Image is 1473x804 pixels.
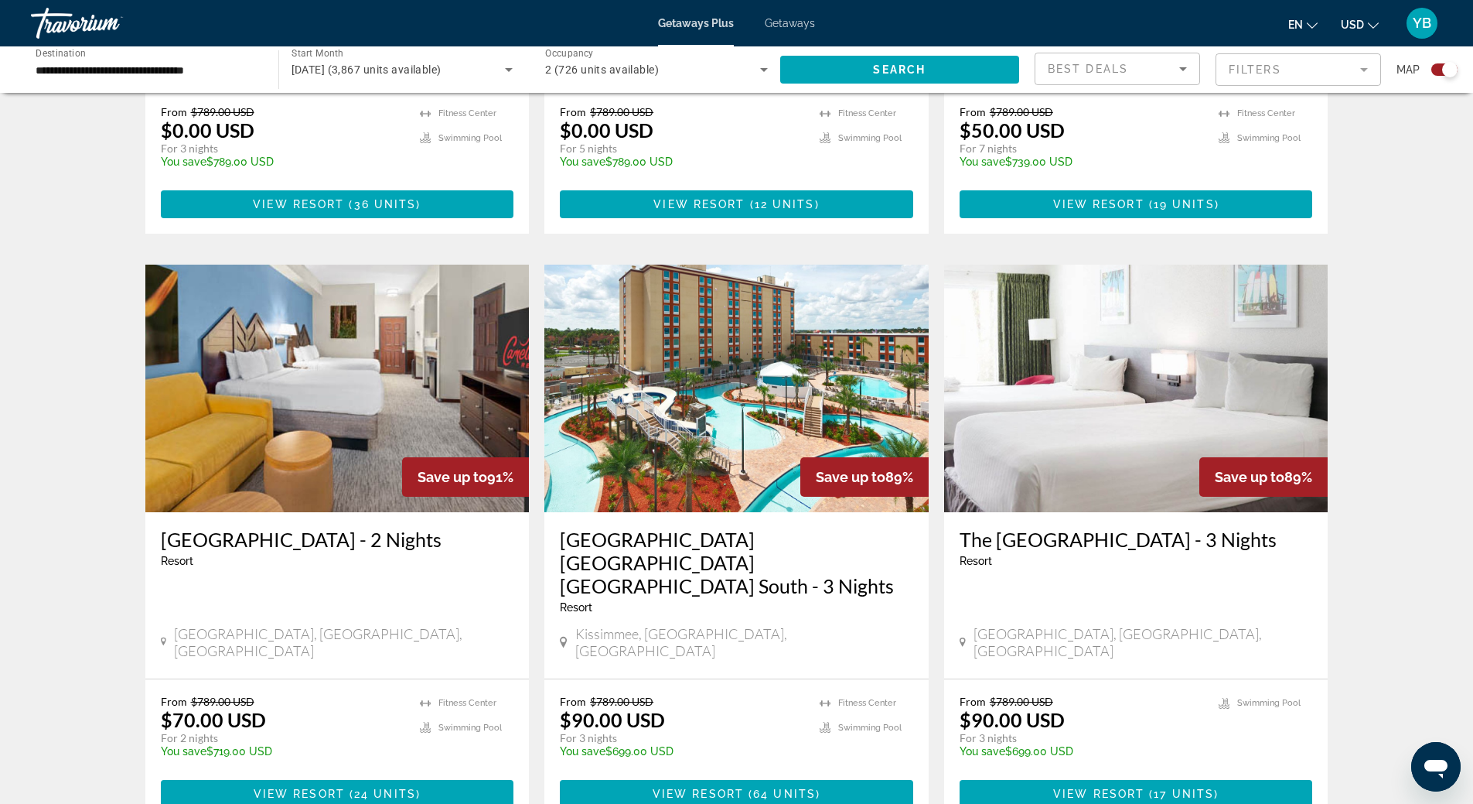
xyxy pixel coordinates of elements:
p: For 3 nights [560,731,804,745]
span: View Resort [253,198,344,210]
span: View Resort [1053,198,1144,210]
span: Save up to [418,469,487,485]
span: Occupancy [545,48,594,59]
p: $70.00 USD [161,708,266,731]
span: ( ) [744,788,820,800]
span: $789.00 USD [590,105,653,118]
span: 64 units [753,788,816,800]
span: From [960,105,986,118]
p: For 3 nights [161,142,405,156]
span: Destination [36,47,86,58]
span: Best Deals [1048,63,1128,75]
span: [GEOGRAPHIC_DATA], [GEOGRAPHIC_DATA], [GEOGRAPHIC_DATA] [973,625,1313,659]
div: 89% [800,457,929,497]
span: From [161,105,187,118]
span: Save up to [816,469,885,485]
span: ( ) [344,198,421,210]
span: You save [161,745,206,758]
p: For 7 nights [960,142,1204,156]
p: $719.00 USD [161,745,405,758]
span: 36 units [354,198,417,210]
span: [GEOGRAPHIC_DATA], [GEOGRAPHIC_DATA], [GEOGRAPHIC_DATA] [174,625,513,659]
span: $789.00 USD [990,105,1053,118]
span: You save [161,156,206,168]
span: Swimming Pool [1237,698,1301,708]
span: Search [873,63,926,76]
a: Getaways Plus [658,17,734,29]
div: 89% [1199,457,1328,497]
button: View Resort(36 units) [161,190,514,218]
button: Change language [1288,13,1318,36]
span: Start Month [292,48,343,59]
span: YB [1413,15,1431,31]
a: [GEOGRAPHIC_DATA] - 2 Nights [161,528,514,551]
button: View Resort(12 units) [560,190,913,218]
button: View Resort(19 units) [960,190,1313,218]
span: 17 units [1154,788,1214,800]
span: You save [960,156,1005,168]
span: $789.00 USD [990,695,1053,708]
span: $789.00 USD [191,105,254,118]
span: USD [1341,19,1364,31]
img: RZ20I01X.jpg [944,265,1328,512]
p: $699.00 USD [960,745,1204,758]
span: View Resort [254,788,345,800]
span: Fitness Center [438,108,496,118]
span: Fitness Center [438,698,496,708]
p: $739.00 USD [960,156,1204,168]
span: Swimming Pool [838,723,902,733]
button: Search [780,56,1020,84]
button: Change currency [1341,13,1379,36]
span: From [560,105,586,118]
span: Swimming Pool [438,723,502,733]
span: ( ) [345,788,421,800]
p: $50.00 USD [960,118,1065,142]
span: Kissimmee, [GEOGRAPHIC_DATA], [GEOGRAPHIC_DATA] [575,625,913,659]
p: For 2 nights [161,731,405,745]
button: Filter [1216,53,1381,87]
p: $0.00 USD [161,118,254,142]
span: Fitness Center [838,108,896,118]
span: 19 units [1154,198,1215,210]
span: [DATE] (3,867 units available) [292,63,442,76]
p: $90.00 USD [560,708,665,731]
span: From [560,695,586,708]
p: $789.00 USD [161,156,405,168]
span: View Resort [1053,788,1144,800]
p: $789.00 USD [560,156,804,168]
span: $789.00 USD [590,695,653,708]
span: You save [560,156,605,168]
span: View Resort [653,788,744,800]
a: [GEOGRAPHIC_DATA] [GEOGRAPHIC_DATA] [GEOGRAPHIC_DATA] South - 3 Nights [560,528,913,597]
span: You save [560,745,605,758]
p: For 5 nights [560,142,804,156]
span: 2 (726 units available) [545,63,659,76]
span: 24 units [354,788,416,800]
a: The [GEOGRAPHIC_DATA] - 3 Nights [960,528,1313,551]
div: 91% [402,457,529,497]
span: From [960,695,986,708]
iframe: Botón para iniciar la ventana de mensajería [1411,742,1461,792]
button: User Menu [1402,7,1442,39]
span: Resort [161,555,193,567]
span: Fitness Center [1237,108,1295,118]
p: $0.00 USD [560,118,653,142]
a: Getaways [765,17,815,29]
span: en [1288,19,1303,31]
span: Resort [560,601,592,614]
span: Swimming Pool [438,133,502,143]
span: You save [960,745,1005,758]
span: Swimming Pool [838,133,902,143]
span: Fitness Center [838,698,896,708]
span: 12 units [755,198,815,210]
span: From [161,695,187,708]
span: Swimming Pool [1237,133,1301,143]
span: Resort [960,555,992,567]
